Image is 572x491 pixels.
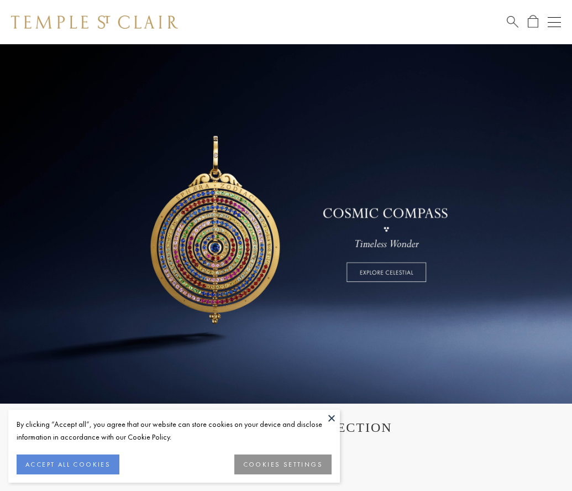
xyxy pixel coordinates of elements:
a: Search [507,15,518,29]
div: By clicking “Accept all”, you agree that our website can store cookies on your device and disclos... [17,418,332,443]
button: ACCEPT ALL COOKIES [17,455,119,474]
img: Temple St. Clair [11,15,178,29]
button: COOKIES SETTINGS [234,455,332,474]
a: Open Shopping Bag [528,15,538,29]
button: Open navigation [548,15,561,29]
